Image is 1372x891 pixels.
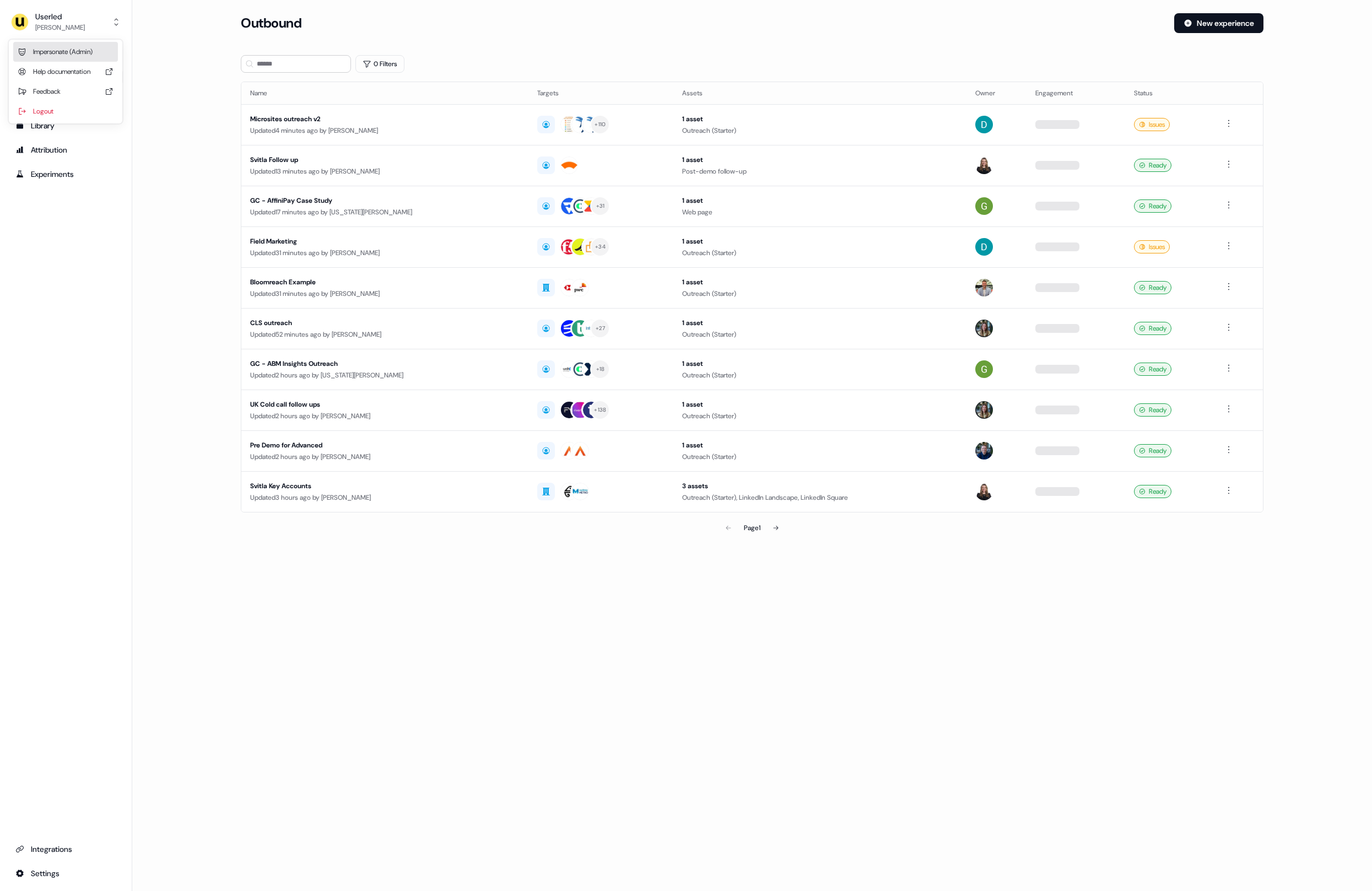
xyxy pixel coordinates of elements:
[35,11,85,22] div: Userled
[13,42,118,62] div: Impersonate (Admin)
[13,62,118,82] div: Help documentation
[9,40,122,123] div: Userled[PERSON_NAME]
[13,101,118,121] div: Logout
[35,22,85,33] div: [PERSON_NAME]
[13,82,118,101] div: Feedback
[9,9,123,35] button: Userled[PERSON_NAME]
